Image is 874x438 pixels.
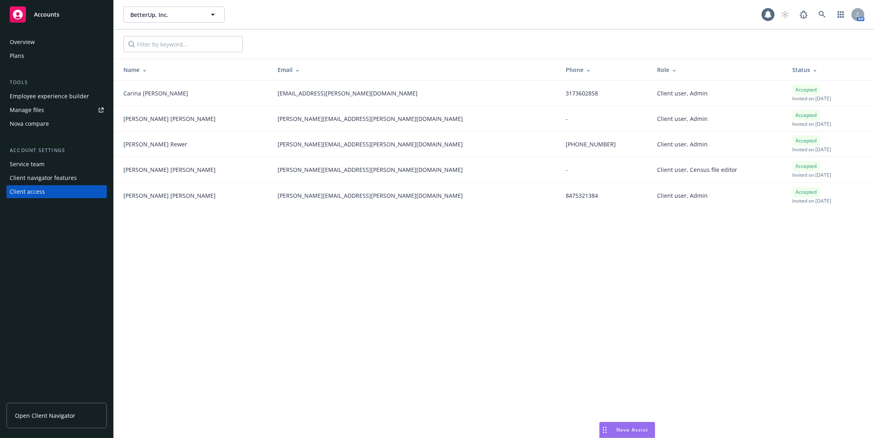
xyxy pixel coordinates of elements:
[792,197,831,204] span: Invited on [DATE]
[833,6,849,23] a: Switch app
[123,6,225,23] button: BetterUp, Inc.
[123,165,216,174] span: [PERSON_NAME] [PERSON_NAME]
[796,188,817,196] span: Accepted
[792,66,868,74] div: Status
[278,66,553,74] div: Email
[123,66,265,74] div: Name
[566,165,568,174] span: -
[616,426,648,433] span: Nova Assist
[278,165,463,174] span: [PERSON_NAME][EMAIL_ADDRESS][PERSON_NAME][DOMAIN_NAME]
[10,171,77,184] div: Client navigator features
[10,49,24,62] div: Plans
[657,140,708,148] span: Client user, Admin
[6,78,107,87] div: Tools
[792,121,831,127] span: Invited on [DATE]
[6,185,107,198] a: Client access
[130,11,200,19] span: BetterUp, Inc.
[777,6,793,23] a: Start snowing
[6,90,107,103] a: Employee experience builder
[10,117,49,130] div: Nova compare
[796,163,817,170] span: Accepted
[600,422,610,438] div: Drag to move
[10,36,35,49] div: Overview
[6,3,107,26] a: Accounts
[123,114,216,123] span: [PERSON_NAME] [PERSON_NAME]
[566,66,645,74] div: Phone
[566,89,598,97] span: 3173602858
[278,89,418,97] span: [EMAIL_ADDRESS][PERSON_NAME][DOMAIN_NAME]
[792,171,831,178] span: Invited on [DATE]
[792,146,831,153] span: Invited on [DATE]
[10,90,89,103] div: Employee experience builder
[6,104,107,116] a: Manage files
[6,158,107,171] a: Service team
[657,114,708,123] span: Client user, Admin
[657,165,737,174] span: Client user, Census file editor
[566,191,598,200] span: 8475321384
[796,6,812,23] a: Report a Bug
[278,140,463,148] span: [PERSON_NAME][EMAIL_ADDRESS][PERSON_NAME][DOMAIN_NAME]
[15,411,75,420] span: Open Client Navigator
[566,114,568,123] span: -
[796,86,817,93] span: Accepted
[657,89,708,97] span: Client user, Admin
[6,146,107,154] div: Account settings
[566,140,616,148] span: [PHONE_NUMBER]
[10,185,45,198] div: Client access
[792,95,831,102] span: Invited on [DATE]
[6,117,107,130] a: Nova compare
[6,49,107,62] a: Plans
[34,11,59,18] span: Accounts
[123,191,216,200] span: [PERSON_NAME] [PERSON_NAME]
[123,36,243,52] input: Filter by keyword...
[657,191,708,200] span: Client user, Admin
[796,112,817,119] span: Accepted
[123,89,188,97] span: Carina [PERSON_NAME]
[6,36,107,49] a: Overview
[657,66,779,74] div: Role
[278,191,463,200] span: [PERSON_NAME][EMAIL_ADDRESS][PERSON_NAME][DOMAIN_NAME]
[796,137,817,144] span: Accepted
[10,158,45,171] div: Service team
[599,422,655,438] button: Nova Assist
[6,171,107,184] a: Client navigator features
[123,140,187,148] span: [PERSON_NAME] Rewer
[278,114,463,123] span: [PERSON_NAME][EMAIL_ADDRESS][PERSON_NAME][DOMAIN_NAME]
[814,6,830,23] a: Search
[10,104,44,116] div: Manage files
